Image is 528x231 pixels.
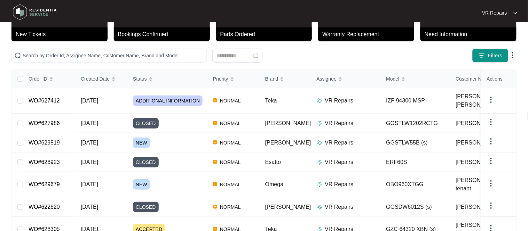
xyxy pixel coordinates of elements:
[217,119,244,127] span: NORMAL
[456,176,511,193] span: [PERSON_NAME] - tenant
[217,203,244,211] span: NORMAL
[217,97,244,105] span: NORMAL
[456,139,502,147] span: [PERSON_NAME]
[133,179,150,190] span: NEW
[213,121,217,125] img: Vercel Logo
[482,9,507,16] p: VR Repairs
[217,180,244,189] span: NORMAL
[118,30,210,39] p: Bookings Confirmed
[325,119,354,127] p: VR Repairs
[322,30,414,39] p: Warranty Replacement
[487,201,495,210] img: dropdown arrow
[488,52,503,59] span: Filters
[133,75,147,83] span: Status
[265,204,311,210] span: [PERSON_NAME]
[220,30,312,39] p: Parts Ordered
[472,49,509,63] button: filter iconFilters
[325,203,354,211] p: VR Repairs
[478,52,485,59] img: filter icon
[487,118,495,126] img: dropdown arrow
[217,158,244,166] span: NORMAL
[381,152,450,172] td: ERF60S
[425,30,517,39] p: Need Information
[381,88,450,114] td: IZF 94300 MSP
[317,75,337,83] span: Assignee
[133,157,159,167] span: CLOSED
[456,75,491,83] span: Customer Name
[81,75,110,83] span: Created Date
[509,51,517,59] img: dropdown arrow
[213,140,217,145] img: Vercel Logo
[487,96,495,104] img: dropdown arrow
[133,202,159,212] span: CLOSED
[29,120,60,126] a: WO#627986
[456,158,502,166] span: [PERSON_NAME]
[213,160,217,164] img: Vercel Logo
[317,204,322,210] img: Assigner Icon
[317,140,322,146] img: Assigner Icon
[81,181,98,187] span: [DATE]
[10,2,59,23] img: residentia service logo
[513,11,518,15] img: dropdown arrow
[456,203,506,211] span: [PERSON_NAME]...
[381,70,450,88] th: Model
[217,139,244,147] span: NORMAL
[213,205,217,209] img: Vercel Logo
[29,98,60,104] a: WO#627412
[325,97,354,105] p: VR Repairs
[487,157,495,165] img: dropdown arrow
[317,121,322,126] img: Assigner Icon
[265,75,278,83] span: Brand
[127,70,207,88] th: Status
[133,138,150,148] span: NEW
[16,30,108,39] p: New Tickets
[81,98,98,104] span: [DATE]
[213,75,228,83] span: Priority
[260,70,311,88] th: Brand
[213,182,217,186] img: Vercel Logo
[133,96,203,106] span: ADDITIONAL INFORMATION
[29,75,47,83] span: Order ID
[265,181,283,187] span: Omega
[456,119,502,127] span: [PERSON_NAME]
[456,92,511,109] span: [PERSON_NAME] [PERSON_NAME]..
[81,204,98,210] span: [DATE]
[381,197,450,217] td: GGSDW6012S (s)
[265,159,281,165] span: Esatto
[81,159,98,165] span: [DATE]
[381,172,450,197] td: OBO960XTGG
[133,118,159,129] span: CLOSED
[81,120,98,126] span: [DATE]
[487,137,495,146] img: dropdown arrow
[325,158,354,166] p: VR Repairs
[325,139,354,147] p: VR Repairs
[29,159,60,165] a: WO#628923
[23,52,204,59] input: Search by Order Id, Assignee Name, Customer Name, Brand and Model
[265,98,277,104] span: Teka
[317,98,322,104] img: Assigner Icon
[29,181,60,187] a: WO#629679
[23,70,75,88] th: Order ID
[325,180,354,189] p: VR Repairs
[381,114,450,133] td: GGSTLW1202RCTG
[29,204,60,210] a: WO#622620
[81,140,98,146] span: [DATE]
[265,120,311,126] span: [PERSON_NAME]
[381,133,450,152] td: GGSTLW55B (s)
[29,140,60,146] a: WO#629819
[14,52,21,59] img: search-icon
[207,70,260,88] th: Priority
[213,227,217,231] img: Vercel Logo
[317,159,322,165] img: Assigner Icon
[317,182,322,187] img: Assigner Icon
[213,98,217,102] img: Vercel Logo
[265,140,311,146] span: [PERSON_NAME]
[386,75,400,83] span: Model
[487,179,495,188] img: dropdown arrow
[481,70,516,88] th: Actions
[75,70,127,88] th: Created Date
[450,70,520,88] th: Customer Name
[311,70,381,88] th: Assignee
